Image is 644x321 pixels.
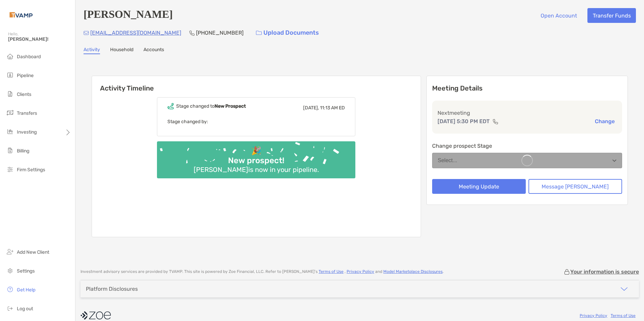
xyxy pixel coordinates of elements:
[90,29,181,37] p: [EMAIL_ADDRESS][DOMAIN_NAME]
[6,128,14,136] img: investing icon
[252,26,323,40] a: Upload Documents
[256,31,262,35] img: button icon
[6,146,14,154] img: billing icon
[6,52,14,60] img: dashboard icon
[528,179,622,194] button: Message [PERSON_NAME]
[84,8,173,23] h4: [PERSON_NAME]
[6,266,14,275] img: settings icon
[17,92,31,97] span: Clients
[17,268,35,274] span: Settings
[215,103,246,109] b: New Prospect
[157,141,355,173] img: Confetti
[535,8,582,23] button: Open Account
[6,90,14,98] img: clients icon
[611,313,636,318] a: Terms of Use
[8,36,71,42] span: [PERSON_NAME]!
[620,285,628,293] img: icon arrow
[167,117,345,126] p: Stage changed by:
[6,109,14,117] img: transfers icon
[17,306,33,312] span: Log out
[17,110,37,116] span: Transfers
[17,167,45,173] span: Firm Settings
[303,105,319,111] span: [DATE],
[492,119,498,124] img: communication type
[167,103,174,109] img: Event icon
[320,105,345,111] span: 11:13 AM ED
[17,54,41,60] span: Dashboard
[432,84,622,93] p: Meeting Details
[6,248,14,256] img: add_new_client icon
[196,29,244,37] p: [PHONE_NUMBER]
[8,3,34,27] img: Zoe Logo
[432,179,526,194] button: Meeting Update
[92,76,421,92] h6: Activity Timeline
[6,285,14,293] img: get-help icon
[438,109,617,117] p: Next meeting
[225,156,287,166] div: New prospect!
[319,269,344,274] a: Terms of Use
[84,47,100,54] a: Activity
[587,8,636,23] button: Transfer Funds
[432,142,622,150] p: Change prospect Stage
[80,269,444,274] p: Investment advisory services are provided by TVAMP . This site is powered by Zoe Financial, LLC. ...
[84,31,89,35] img: Email Icon
[6,165,14,173] img: firm-settings icon
[438,117,490,126] p: [DATE] 5:30 PM EDT
[570,269,639,275] p: Your information is secure
[580,313,607,318] a: Privacy Policy
[249,146,264,156] div: 🎉
[17,129,37,135] span: Investing
[86,286,138,292] div: Platform Disclosures
[17,73,34,78] span: Pipeline
[143,47,164,54] a: Accounts
[593,118,617,125] button: Change
[383,269,443,274] a: Model Marketplace Disclosures
[191,166,322,174] div: [PERSON_NAME] is now in your pipeline.
[110,47,133,54] a: Household
[347,269,374,274] a: Privacy Policy
[176,103,246,109] div: Stage changed to
[17,287,35,293] span: Get Help
[17,249,49,255] span: Add New Client
[189,30,195,36] img: Phone Icon
[6,71,14,79] img: pipeline icon
[6,304,14,312] img: logout icon
[17,148,29,154] span: Billing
